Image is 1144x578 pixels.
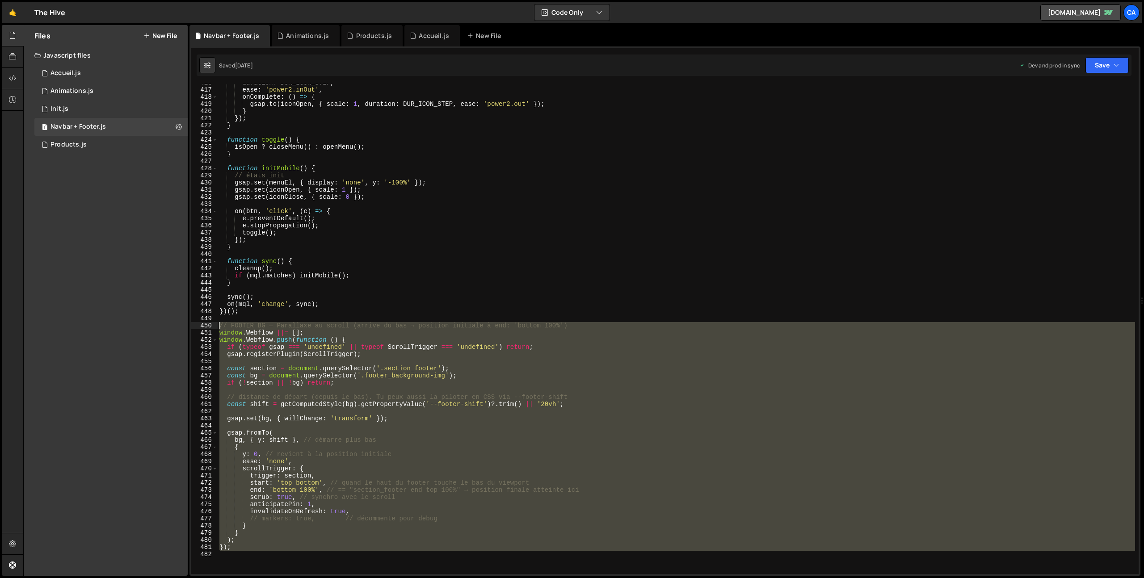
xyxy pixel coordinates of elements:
div: 458 [191,379,218,386]
div: Navbar + Footer.js [204,31,259,40]
div: 471 [191,472,218,479]
div: 448 [191,308,218,315]
div: 453 [191,343,218,351]
div: 481 [191,544,218,551]
div: 434 [191,208,218,215]
div: 449 [191,315,218,322]
div: 450 [191,322,218,329]
div: 465 [191,429,218,436]
div: 482 [191,551,218,558]
div: 17034/47579.js [34,136,188,154]
div: 426 [191,151,218,158]
div: [DATE] [235,62,253,69]
div: Accueil.js [50,69,81,77]
button: Save [1085,57,1129,73]
div: 480 [191,536,218,544]
div: New File [467,31,505,40]
div: 17034/46803.js [34,100,188,118]
div: 439 [191,243,218,251]
div: 479 [191,529,218,536]
h2: Files [34,31,50,41]
div: 417 [191,86,218,93]
div: 420 [191,108,218,115]
div: 454 [191,351,218,358]
div: 457 [191,372,218,379]
div: Accueil.js [419,31,449,40]
div: 419 [191,101,218,108]
div: Animations.js [286,31,329,40]
div: 433 [191,201,218,208]
div: 431 [191,186,218,193]
div: 475 [191,501,218,508]
div: 17034/47476.js [34,118,188,136]
div: 460 [191,394,218,401]
div: 422 [191,122,218,129]
div: 455 [191,358,218,365]
div: 446 [191,293,218,301]
div: 474 [191,494,218,501]
div: 466 [191,436,218,444]
div: 17034/46849.js [34,82,188,100]
button: New File [143,32,177,39]
div: 472 [191,479,218,486]
div: Saved [219,62,253,69]
div: 447 [191,301,218,308]
div: Products.js [50,141,87,149]
div: 468 [191,451,218,458]
div: 469 [191,458,218,465]
div: 427 [191,158,218,165]
div: 429 [191,172,218,179]
div: 437 [191,229,218,236]
div: 443 [191,272,218,279]
div: Animations.js [50,87,93,95]
div: 478 [191,522,218,529]
div: The Hive [34,7,65,18]
div: 445 [191,286,218,293]
div: 440 [191,251,218,258]
div: Init.js [50,105,68,113]
div: 444 [191,279,218,286]
div: 477 [191,515,218,522]
div: 421 [191,115,218,122]
button: Code Only [534,4,610,21]
div: 452 [191,336,218,343]
div: 451 [191,329,218,336]
a: [DOMAIN_NAME] [1040,4,1121,21]
div: Navbar + Footer.js [50,123,106,131]
div: 467 [191,444,218,451]
a: Ca [1123,4,1140,21]
div: 459 [191,386,218,394]
div: 418 [191,93,218,101]
div: Products.js [356,31,392,40]
div: 476 [191,508,218,515]
div: Javascript files [24,46,188,64]
div: 462 [191,408,218,415]
div: 473 [191,486,218,494]
div: 423 [191,129,218,136]
div: 442 [191,265,218,272]
div: 424 [191,136,218,143]
div: 464 [191,422,218,429]
span: 1 [42,124,47,131]
div: 470 [191,465,218,472]
div: 17034/46801.js [34,64,188,82]
div: 456 [191,365,218,372]
div: 461 [191,401,218,408]
div: 436 [191,222,218,229]
div: 463 [191,415,218,422]
div: 425 [191,143,218,151]
div: 438 [191,236,218,243]
div: 441 [191,258,218,265]
div: Dev and prod in sync [1019,62,1080,69]
div: 430 [191,179,218,186]
div: 432 [191,193,218,201]
div: 435 [191,215,218,222]
a: 🤙 [2,2,24,23]
div: 428 [191,165,218,172]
